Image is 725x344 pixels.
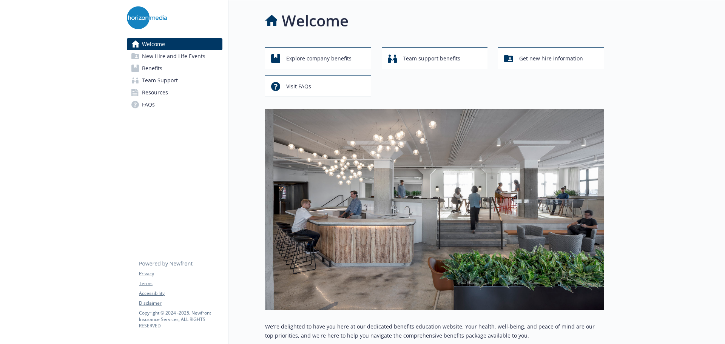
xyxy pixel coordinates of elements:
[127,99,222,111] a: FAQs
[286,51,352,66] span: Explore company benefits
[139,290,222,297] a: Accessibility
[142,74,178,86] span: Team Support
[142,50,205,62] span: New Hire and Life Events
[265,75,371,97] button: Visit FAQs
[142,86,168,99] span: Resources
[127,62,222,74] a: Benefits
[142,38,165,50] span: Welcome
[286,79,311,94] span: Visit FAQs
[142,62,162,74] span: Benefits
[382,47,488,69] button: Team support benefits
[265,47,371,69] button: Explore company benefits
[127,38,222,50] a: Welcome
[127,86,222,99] a: Resources
[139,270,222,277] a: Privacy
[282,9,349,32] h1: Welcome
[403,51,460,66] span: Team support benefits
[127,50,222,62] a: New Hire and Life Events
[139,300,222,307] a: Disclaimer
[498,47,604,69] button: Get new hire information
[265,109,604,310] img: overview page banner
[142,99,155,111] span: FAQs
[139,310,222,329] p: Copyright © 2024 - 2025 , Newfront Insurance Services, ALL RIGHTS RESERVED
[127,74,222,86] a: Team Support
[139,280,222,287] a: Terms
[265,322,604,340] p: We're delighted to have you here at our dedicated benefits education website. Your health, well-b...
[519,51,583,66] span: Get new hire information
